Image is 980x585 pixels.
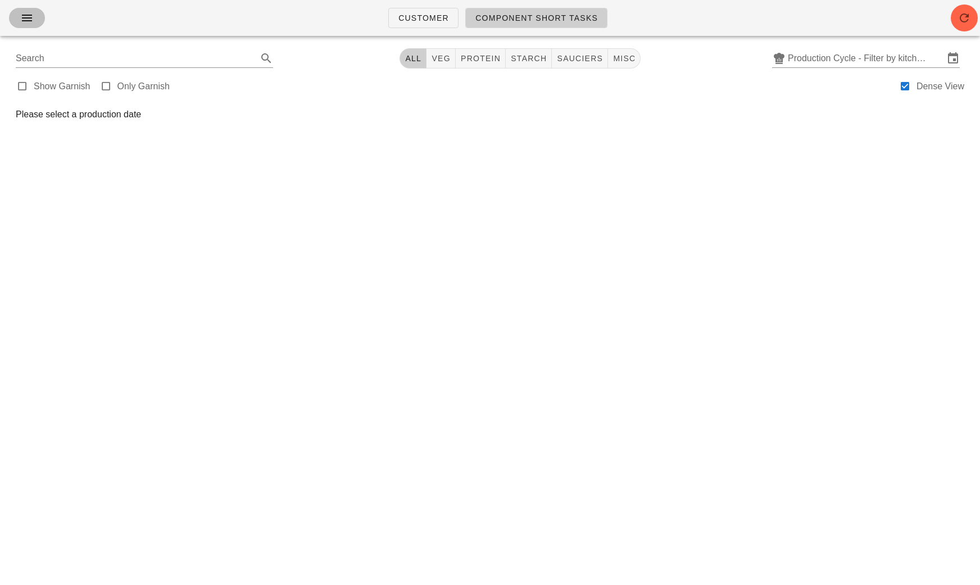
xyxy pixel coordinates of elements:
button: starch [506,48,552,68]
label: Dense View [917,81,964,92]
button: misc [608,48,641,68]
span: starch [510,54,547,63]
button: sauciers [552,48,608,68]
span: Component Short Tasks [475,13,598,22]
button: veg [427,48,456,68]
label: Only Garnish [117,81,170,92]
a: Component Short Tasks [465,8,607,28]
div: Please select a production date [16,108,964,121]
span: sauciers [556,54,603,63]
span: veg [431,54,451,63]
label: Show Garnish [34,81,90,92]
button: protein [456,48,506,68]
a: Customer [388,8,459,28]
span: protein [460,54,501,63]
span: All [405,54,421,63]
span: misc [612,54,636,63]
button: All [400,48,427,68]
span: Customer [398,13,449,22]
